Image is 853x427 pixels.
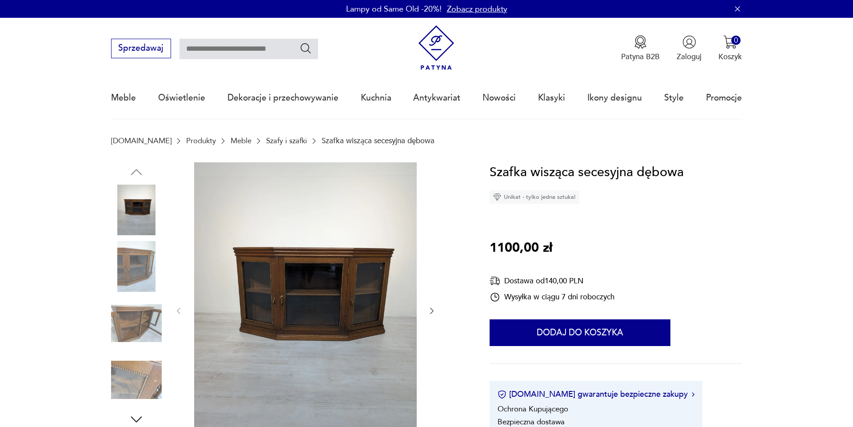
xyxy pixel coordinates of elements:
[731,36,741,45] div: 0
[538,77,565,118] a: Klasyki
[723,35,737,49] img: Ikona koszyka
[498,389,694,400] button: [DOMAIN_NAME] gwarantuje bezpieczne zakupy
[490,162,684,183] h1: Szafka wisząca secesyjna dębowa
[677,35,702,62] button: Zaloguj
[490,292,614,302] div: Wysyłka w ciągu 7 dni roboczych
[346,4,442,15] p: Lampy od Same Old -20%!
[231,137,251,145] a: Meble
[718,35,742,62] button: 0Koszyk
[111,45,171,52] a: Sprzedawaj
[621,35,660,62] a: Ikona medaluPatyna B2B
[186,137,216,145] a: Produkty
[490,319,670,346] button: Dodaj do koszyka
[621,52,660,62] p: Patyna B2B
[498,390,506,399] img: Ikona certyfikatu
[490,238,552,258] p: 1100,00 zł
[447,4,507,15] a: Zobacz produkty
[111,39,171,58] button: Sprzedawaj
[111,241,162,292] img: Zdjęcie produktu Szafka wisząca secesyjna dębowa
[111,298,162,349] img: Zdjęcie produktu Szafka wisząca secesyjna dębowa
[414,25,459,70] img: Patyna - sklep z meblami i dekoracjami vintage
[692,392,694,397] img: Ikona strzałki w prawo
[111,354,162,405] img: Zdjęcie produktu Szafka wisząca secesyjna dębowa
[111,77,136,118] a: Meble
[634,35,647,49] img: Ikona medalu
[498,404,568,414] li: Ochrona Kupującego
[587,77,642,118] a: Ikony designu
[413,77,460,118] a: Antykwariat
[361,77,391,118] a: Kuchnia
[322,137,434,145] p: Szafka wisząca secesyjna dębowa
[158,77,205,118] a: Oświetlenie
[498,417,565,427] li: Bezpieczna dostawa
[493,193,501,201] img: Ikona diamentu
[482,77,516,118] a: Nowości
[111,137,171,145] a: [DOMAIN_NAME]
[490,275,500,286] img: Ikona dostawy
[706,77,742,118] a: Promocje
[266,137,307,145] a: Szafy i szafki
[621,35,660,62] button: Patyna B2B
[299,42,312,55] button: Szukaj
[227,77,339,118] a: Dekoracje i przechowywanie
[682,35,696,49] img: Ikonka użytkownika
[490,275,614,286] div: Dostawa od 140,00 PLN
[718,52,742,62] p: Koszyk
[664,77,684,118] a: Style
[111,185,162,235] img: Zdjęcie produktu Szafka wisząca secesyjna dębowa
[677,52,702,62] p: Zaloguj
[490,190,579,204] div: Unikat - tylko jedna sztuka!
